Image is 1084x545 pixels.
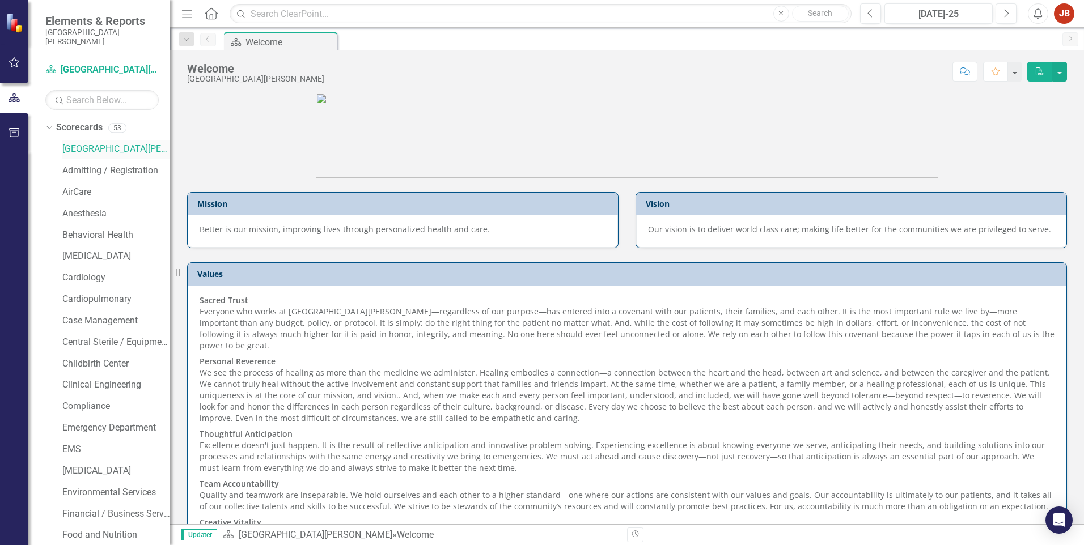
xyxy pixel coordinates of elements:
[62,378,170,391] a: Clinical Engineering
[62,293,170,306] a: Cardiopulmonary
[792,6,849,22] button: Search
[200,478,279,489] strong: Team Accountability
[62,207,170,220] a: Anesthesia
[200,517,261,527] strong: Creative Vitality
[884,3,993,24] button: [DATE]-25
[181,529,217,540] span: Updater
[62,250,170,263] a: [MEDICAL_DATA]
[197,199,612,208] h3: Mission
[62,186,170,199] a: AirCare
[200,428,293,439] strong: Thoughtful Anticipation
[62,143,170,156] a: [GEOGRAPHIC_DATA][PERSON_NAME]
[187,62,324,75] div: Welcome
[62,465,170,478] a: [MEDICAL_DATA]
[108,123,126,133] div: 53
[239,529,392,540] a: [GEOGRAPHIC_DATA][PERSON_NAME]
[62,486,170,499] a: Environmental Services
[223,529,619,542] div: »
[1054,3,1074,24] button: JB
[1045,506,1073,534] div: Open Intercom Messenger
[5,12,26,33] img: ClearPoint Strategy
[45,63,159,76] a: [GEOGRAPHIC_DATA][PERSON_NAME]
[245,35,334,49] div: Welcome
[646,199,1061,208] h3: Vision
[200,295,1055,354] p: Everyone who works at [GEOGRAPHIC_DATA][PERSON_NAME]—regardless of our purpose—has entered into a...
[45,90,159,110] input: Search Below...
[197,270,1061,278] h3: Values
[888,7,989,21] div: [DATE]-25
[62,271,170,284] a: Cardiology
[56,121,103,134] a: Scorecards
[397,529,434,540] div: Welcome
[62,443,170,456] a: EMS
[62,314,170,327] a: Case Management
[45,28,159,46] small: [GEOGRAPHIC_DATA][PERSON_NAME]
[62,357,170,371] a: Childbirth Center
[200,356,276,367] strong: Personal Reverence
[62,421,170,435] a: Emergency Department
[200,476,1055,514] p: Quality and teamwork are inseparable. We hold ourselves and each other to a higher standard—one w...
[200,295,248,305] strong: Sacred Trust
[200,354,1055,426] p: We see the process of healing as more than the medicine we administer. Healing embodies a connect...
[200,224,606,235] p: Better is our mission, improving lives through personalized health and care.
[62,529,170,542] a: Food and Nutrition
[316,93,938,178] img: SJRMC%20new%20logo%203.jpg
[45,14,159,28] span: Elements & Reports
[200,426,1055,476] p: Excellence doesn't just happen. It is the result of reflective anticipation and innovative proble...
[62,400,170,413] a: Compliance
[62,229,170,242] a: Behavioral Health
[230,4,852,24] input: Search ClearPoint...
[62,164,170,177] a: Admitting / Registration
[62,508,170,521] a: Financial / Business Services
[187,75,324,83] div: [GEOGRAPHIC_DATA][PERSON_NAME]
[808,8,832,18] span: Search
[62,336,170,349] a: Central Sterile / Equipment Distribution
[648,224,1055,235] p: Our vision is to deliver world class care; making life better for the communities we are privileg...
